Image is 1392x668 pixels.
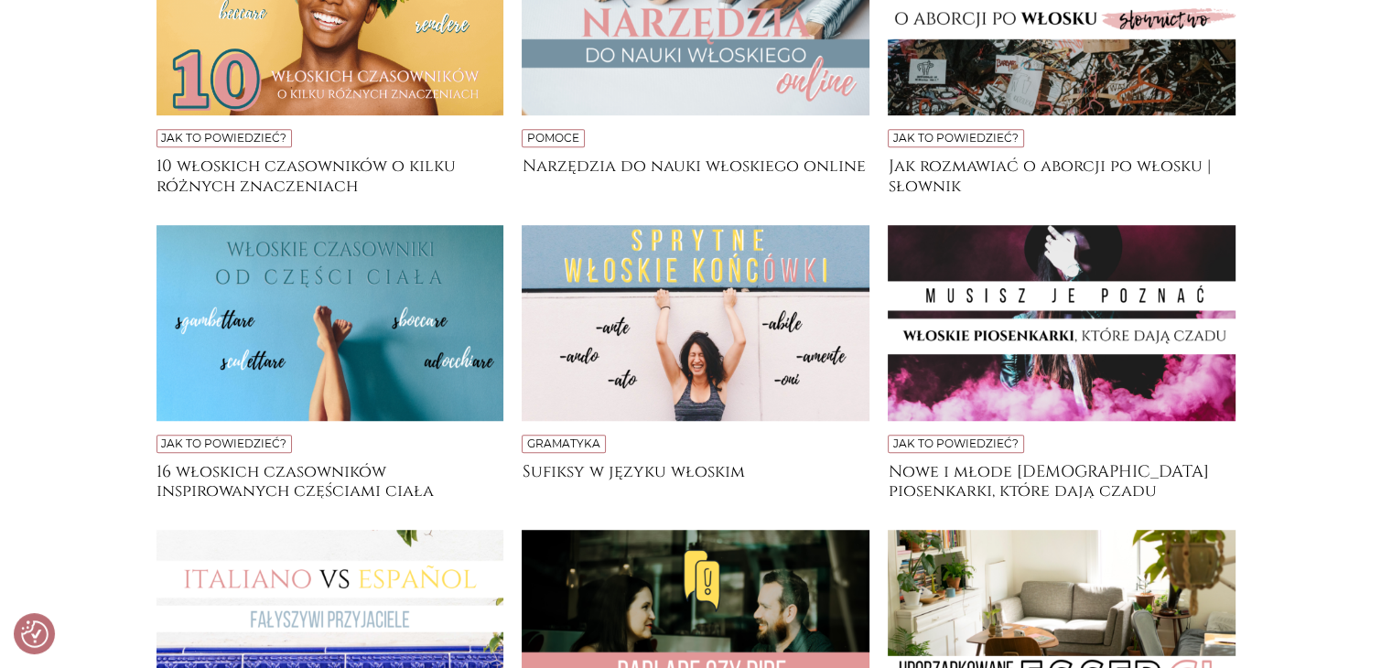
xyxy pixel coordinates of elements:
a: Jak to powiedzieć? [161,131,286,145]
a: Gramatyka [527,436,600,450]
a: Jak rozmawiać o aborcji po włosku | słownik [888,156,1236,193]
a: Sufiksy w języku włoskim [522,462,869,499]
a: Jak to powiedzieć? [893,436,1019,450]
a: Narzędzia do nauki włoskiego online [522,156,869,193]
a: 16 włoskich czasowników inspirowanych częściami ciała [156,462,504,499]
button: Preferencje co do zgód [21,620,49,648]
a: Pomoce [527,131,579,145]
a: Jak to powiedzieć? [893,131,1019,145]
a: Jak to powiedzieć? [161,436,286,450]
a: Nowe i młode [DEMOGRAPHIC_DATA] piosenkarki, które dają czadu [888,462,1236,499]
a: 10 włoskich czasowników o kilku różnych znaczeniach [156,156,504,193]
img: Revisit consent button [21,620,49,648]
